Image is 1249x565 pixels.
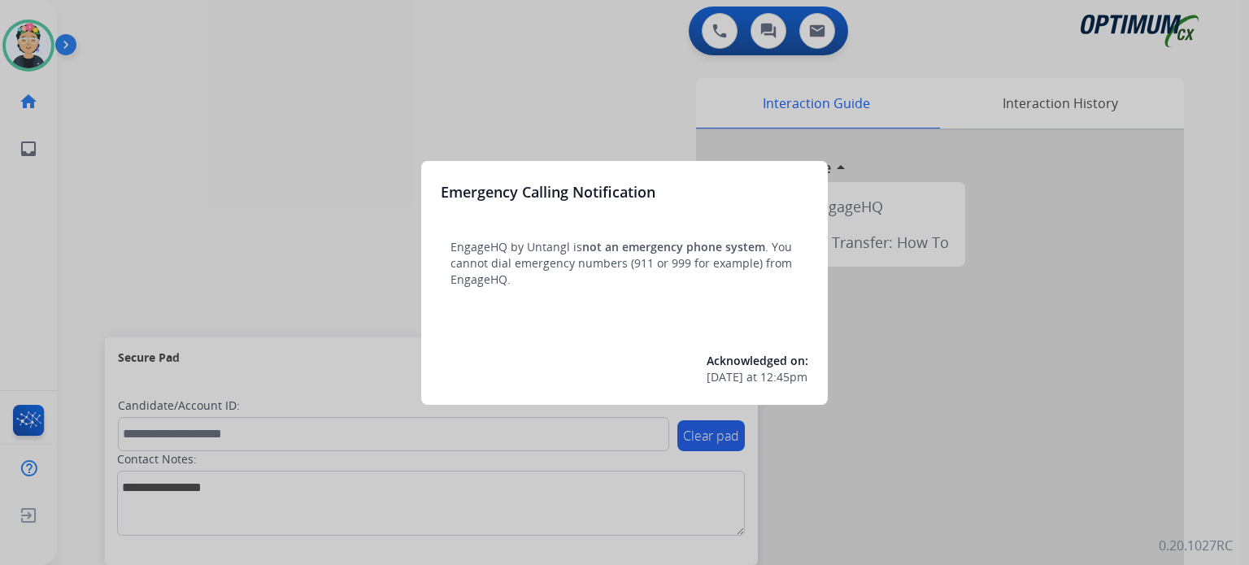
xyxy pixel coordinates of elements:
[707,353,808,368] span: Acknowledged on:
[450,239,799,288] p: EngageHQ by Untangl is . You cannot dial emergency numbers (911 or 999 for example) from EngageHQ.
[1159,536,1233,555] p: 0.20.1027RC
[441,180,655,203] h3: Emergency Calling Notification
[760,369,807,385] span: 12:45pm
[582,239,765,254] span: not an emergency phone system
[707,369,808,385] div: at
[707,369,743,385] span: [DATE]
